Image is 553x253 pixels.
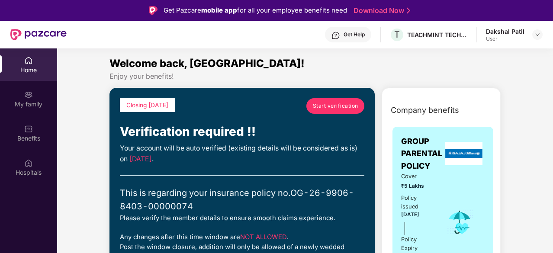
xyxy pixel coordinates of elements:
img: svg+xml;base64,PHN2ZyBpZD0iSGVscC0zMngzMiIgeG1sbnM9Imh0dHA6Ly93d3cudzMub3JnLzIwMDAvc3ZnIiB3aWR0aD... [331,31,340,40]
a: Start verification [306,98,364,114]
div: Get Help [344,31,365,38]
div: Get Pazcare for all your employee benefits need [164,5,347,16]
span: Company benefits [391,104,459,116]
span: Cover [401,172,434,181]
img: insurerLogo [445,142,482,165]
img: svg+xml;base64,PHN2ZyBpZD0iRHJvcGRvd24tMzJ4MzIiIHhtbG5zPSJodHRwOi8vd3d3LnczLm9yZy8yMDAwL3N2ZyIgd2... [534,31,541,38]
div: Your account will be auto verified (existing details will be considered as is) on . [120,143,364,165]
img: svg+xml;base64,PHN2ZyBpZD0iQmVuZWZpdHMiIHhtbG5zPSJodHRwOi8vd3d3LnczLm9yZy8yMDAwL3N2ZyIgd2lkdGg9Ij... [24,125,33,133]
div: Policy issued [401,194,434,211]
span: NOT ALLOWED [240,233,287,241]
span: GROUP PARENTAL POLICY [401,135,443,172]
img: Stroke [407,6,410,15]
img: icon [446,208,474,237]
img: Logo [149,6,158,15]
div: This is regarding your insurance policy no. OG-26-9906-8403-00000074 [120,186,364,213]
a: Download Now [354,6,408,15]
span: T [394,29,400,40]
img: New Pazcare Logo [10,29,67,40]
span: [DATE] [401,211,419,218]
div: User [486,35,524,42]
div: Enjoy your benefits! [109,72,501,81]
span: ₹5 Lakhs [401,182,434,190]
img: svg+xml;base64,PHN2ZyBpZD0iSG9zcGl0YWxzIiB4bWxucz0iaHR0cDovL3d3dy53My5vcmcvMjAwMC9zdmciIHdpZHRoPS... [24,159,33,167]
span: Closing [DATE] [126,102,168,109]
img: svg+xml;base64,PHN2ZyB3aWR0aD0iMjAiIGhlaWdodD0iMjAiIHZpZXdCb3g9IjAgMCAyMCAyMCIgZmlsbD0ibm9uZSIgeG... [24,90,33,99]
img: svg+xml;base64,PHN2ZyBpZD0iSG9tZSIgeG1sbnM9Imh0dHA6Ly93d3cudzMub3JnLzIwMDAvc3ZnIiB3aWR0aD0iMjAiIG... [24,56,33,65]
div: Policy Expiry [401,235,434,253]
div: TEACHMINT TECHNOLOGIES PRIVATE LIMITED [407,31,468,39]
div: Verification required !! [120,122,364,141]
div: Please verify the member details to ensure smooth claims experience. [120,213,364,223]
span: [DATE] [129,155,152,163]
span: Start verification [313,102,358,110]
div: Dakshal Patil [486,27,524,35]
strong: mobile app [201,6,237,14]
span: Welcome back, [GEOGRAPHIC_DATA]! [109,57,305,70]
